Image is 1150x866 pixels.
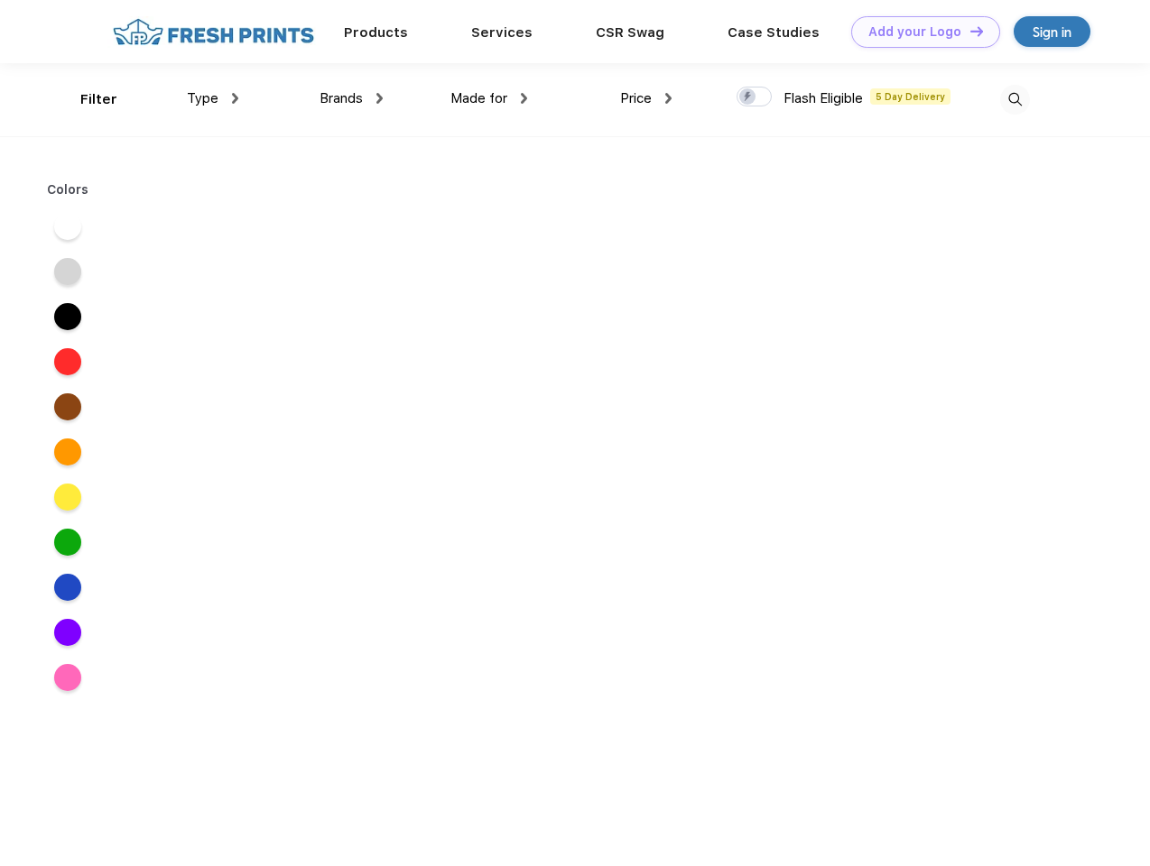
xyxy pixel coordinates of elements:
img: dropdown.png [521,93,527,104]
img: DT [970,26,983,36]
span: Made for [450,90,507,106]
div: Add your Logo [868,24,961,40]
span: Price [620,90,652,106]
div: Filter [80,89,117,110]
img: dropdown.png [232,93,238,104]
span: Brands [320,90,363,106]
div: Sign in [1033,22,1071,42]
span: 5 Day Delivery [870,88,951,105]
a: Sign in [1014,16,1090,47]
img: fo%20logo%202.webp [107,16,320,48]
a: Products [344,24,408,41]
div: Colors [33,180,103,199]
span: Flash Eligible [784,90,863,106]
img: dropdown.png [665,93,672,104]
span: Type [187,90,218,106]
a: CSR Swag [596,24,664,41]
a: Services [471,24,533,41]
img: desktop_search.svg [1000,85,1030,115]
img: dropdown.png [376,93,383,104]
